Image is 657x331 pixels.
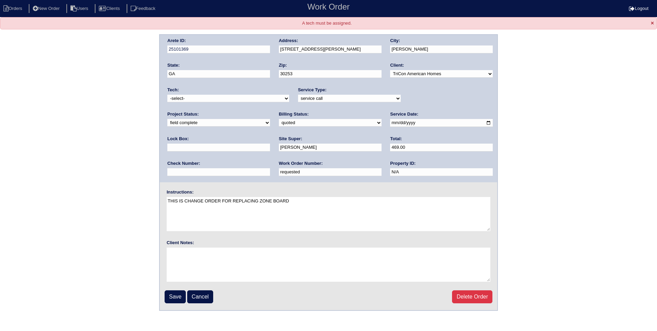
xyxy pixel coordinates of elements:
[390,62,404,68] label: Client:
[127,6,161,11] a: Feedback
[279,45,382,53] input: Enter a location
[629,6,648,11] a: Logout
[279,62,287,68] label: Zip:
[279,38,298,44] label: Address:
[167,160,200,167] label: Check Number:
[167,197,490,231] textarea: THIS IS CHANGE ORDER FOR REPLACING ZONE BOARD
[390,38,400,44] label: City:
[167,87,179,93] label: Tech:
[167,38,186,44] label: Arete ID:
[390,160,415,167] label: Property ID:
[29,6,65,11] a: New Order
[452,290,492,303] a: Delete Order
[66,4,94,13] li: Users
[651,20,654,26] span: Close
[390,111,418,117] label: Service Date:
[298,87,327,93] label: Service Type:
[187,290,213,303] a: Cancel
[95,4,125,13] li: Clients
[279,160,323,167] label: Work Order Number:
[390,136,402,142] label: Total:
[95,6,125,11] a: Clients
[29,4,65,13] li: New Order
[279,111,309,117] label: Billing Status:
[167,62,180,68] label: State:
[651,20,654,26] span: ×
[167,189,194,195] label: Instructions:
[279,136,302,142] label: Site Super:
[167,111,199,117] label: Project Status:
[165,290,186,303] input: Save
[66,6,94,11] a: Users
[127,4,161,13] li: Feedback
[167,136,189,142] label: Lock Box:
[167,240,194,246] label: Client Notes:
